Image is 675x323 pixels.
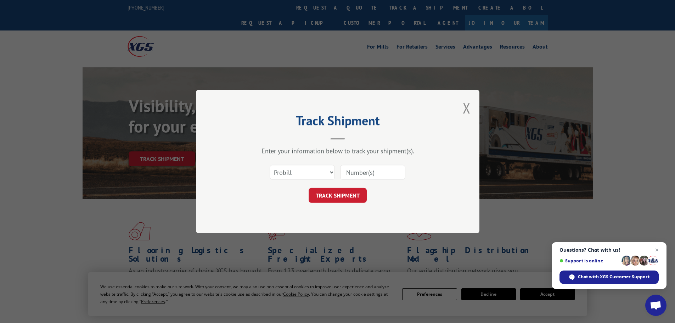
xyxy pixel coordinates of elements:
[231,116,444,129] h2: Track Shipment
[559,247,659,253] span: Questions? Chat with us!
[231,147,444,155] div: Enter your information below to track your shipment(s).
[340,165,405,180] input: Number(s)
[645,295,666,316] div: Open chat
[578,274,649,280] span: Chat with XGS Customer Support
[309,188,367,203] button: TRACK SHIPMENT
[653,246,661,254] span: Close chat
[559,271,659,284] div: Chat with XGS Customer Support
[463,99,471,117] button: Close modal
[559,258,619,263] span: Support is online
